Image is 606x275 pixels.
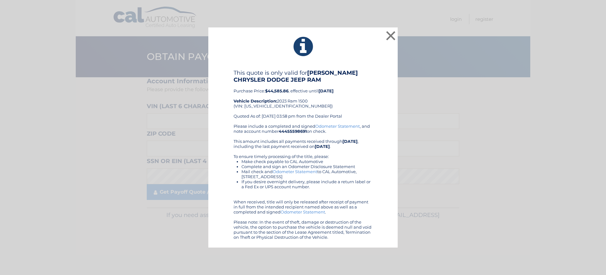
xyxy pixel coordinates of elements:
li: Make check payable to CAL Automotive [241,159,372,164]
b: [DATE] [342,139,358,144]
button: × [384,29,397,42]
b: 44455598691 [279,129,307,134]
a: Odometer Statement [273,169,317,174]
li: Complete and sign an Odometer Disclosure Statement [241,164,372,169]
b: [DATE] [315,144,330,149]
div: Please include a completed and signed , and note account number on check. This amount includes al... [234,124,372,240]
b: $44,585.86 [265,88,288,93]
h4: This quote is only valid for [234,69,372,83]
li: If you desire overnight delivery, please include a return label or a Fed Ex or UPS account number. [241,179,372,189]
b: [DATE] [318,88,334,93]
li: Mail check and to CAL Automotive, [STREET_ADDRESS] [241,169,372,179]
a: Odometer Statement [281,209,325,214]
b: [PERSON_NAME] CHRYSLER DODGE JEEP RAM [234,69,358,83]
div: Purchase Price: , effective until 2023 Ram 1500 (VIN: [US_VEHICLE_IDENTIFICATION_NUMBER]) Quoted ... [234,69,372,124]
a: Odometer Statement [315,124,360,129]
strong: Vehicle Description: [234,98,277,103]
